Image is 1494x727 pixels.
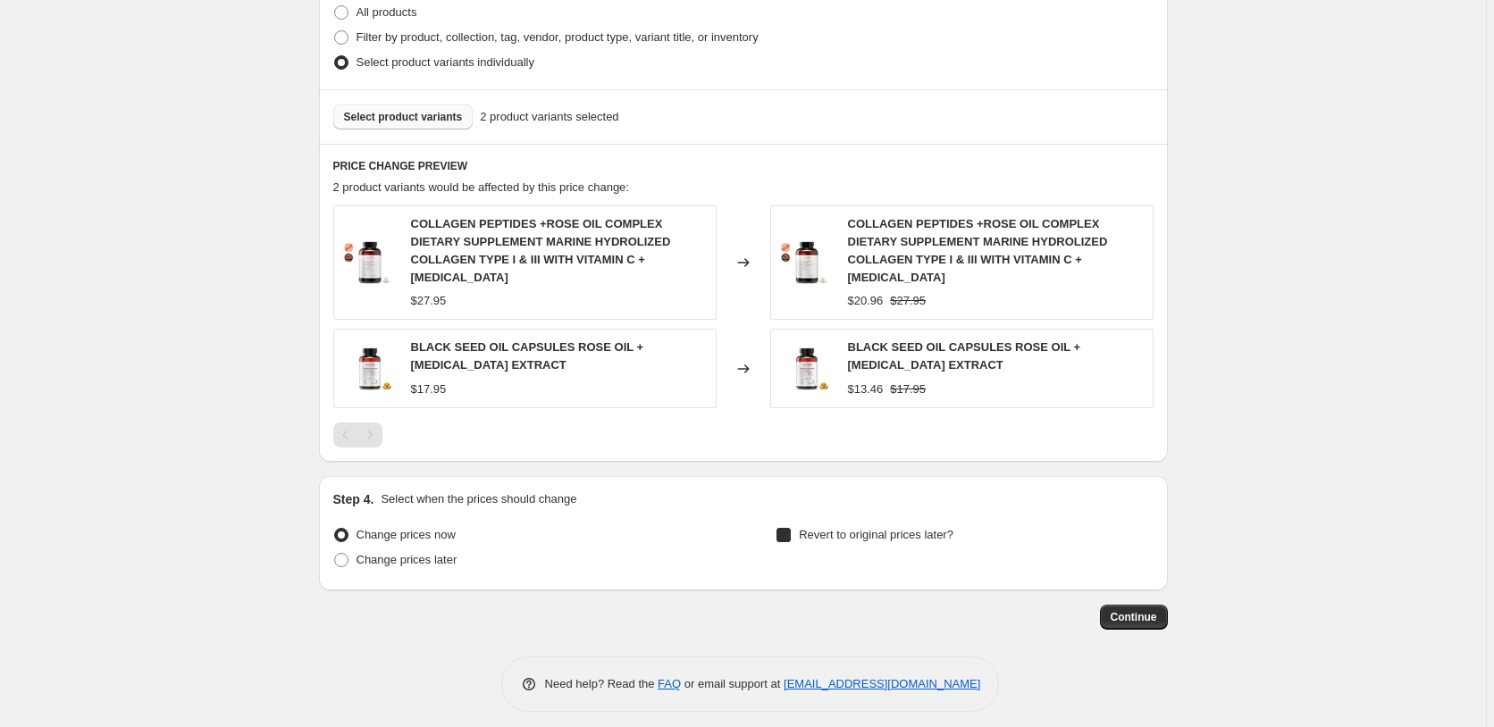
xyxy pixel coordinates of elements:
[780,236,834,289] img: collagen-peptides-rose-oil-complex-dietary-supplement-marine-hydrolized-collagen-vitamin-alteya-o...
[344,110,463,124] span: Select product variants
[890,380,926,398] strike: $17.95
[357,5,417,19] span: All products
[1111,610,1157,624] span: Continue
[545,677,659,690] span: Need help? Read the
[411,380,447,398] div: $17.95
[890,292,926,310] strike: $27.95
[681,677,784,690] span: or email support at
[848,292,884,310] div: $20.96
[357,30,759,44] span: Filter by product, collection, tag, vendor, product type, variant title, or inventory
[799,528,953,541] span: Revert to original prices later?
[1100,605,1168,630] button: Continue
[343,236,397,289] img: collagen-peptides-rose-oil-complex-dietary-supplement-marine-hydrolized-collagen-vitamin-alteya-o...
[343,342,397,396] img: black-seed-oil-capsules-rose-oil-milk-thistle-extract-alteya-us_80x.webp
[784,677,980,690] a: [EMAIL_ADDRESS][DOMAIN_NAME]
[411,292,447,310] div: $27.95
[411,217,671,284] span: COLLAGEN PEPTIDES +ROSE OIL COMPLEX DIETARY SUPPLEMENT MARINE HYDROLIZED COLLAGEN TYPE I & III WI...
[658,677,681,690] a: FAQ
[848,340,1081,372] span: BLACK SEED OIL CAPSULES ROSE OIL + [MEDICAL_DATA] EXTRACT
[357,528,456,541] span: Change prices now
[333,180,629,194] span: 2 product variants would be affected by this price change:
[848,217,1108,284] span: COLLAGEN PEPTIDES +ROSE OIL COMPLEX DIETARY SUPPLEMENT MARINE HYDROLIZED COLLAGEN TYPE I & III WI...
[381,490,576,508] p: Select when the prices should change
[333,159,1154,173] h6: PRICE CHANGE PREVIEW
[780,342,834,396] img: black-seed-oil-capsules-rose-oil-milk-thistle-extract-alteya-us_80x.webp
[357,55,534,69] span: Select product variants individually
[333,104,474,130] button: Select product variants
[333,490,374,508] h2: Step 4.
[333,422,382,447] nav: Pagination
[480,108,618,126] span: 2 product variants selected
[411,340,644,372] span: BLACK SEED OIL CAPSULES ROSE OIL + [MEDICAL_DATA] EXTRACT
[848,380,884,398] div: $13.46
[357,553,457,566] span: Change prices later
